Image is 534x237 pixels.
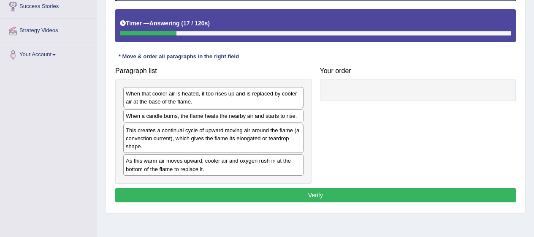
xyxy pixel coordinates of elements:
h5: Timer — [120,20,210,27]
div: * Move & order all paragraphs in the right field [115,53,242,61]
button: Verify [115,188,516,202]
div: As this warm air moves upward, cooler air and oxygen rush in at the bottom of the flame to replac... [123,154,304,175]
b: 17 / 120s [183,20,208,27]
div: When a candle burns, the flame heats the nearby air and starts to rise. [123,109,304,123]
a: Your Account [0,43,97,64]
a: Strategy Videos [0,19,97,40]
b: Answering [149,20,180,27]
b: ) [208,20,210,27]
h4: Paragraph list [115,67,312,75]
h4: Your order [320,67,516,75]
div: When that cooler air is heated, it too rises up and is replaced by cooler air at the base of the ... [123,87,304,108]
b: ( [181,20,183,27]
div: This creates a continual cycle of upward moving air around the flame (a convection current), whic... [123,124,304,153]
